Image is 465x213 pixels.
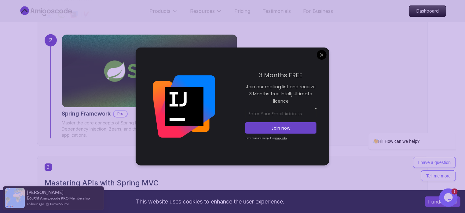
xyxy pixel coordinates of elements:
[439,188,459,207] iframe: chat widget
[45,34,57,46] div: 2
[149,7,170,15] p: Products
[409,6,446,17] p: Dashboard
[149,7,178,20] button: Products
[262,7,291,15] a: Testimonials
[40,196,90,200] a: Amigoscode PRO Membership
[62,34,237,107] img: Spring Framework card
[45,163,52,171] span: 3
[349,78,459,185] iframe: chat widget
[50,201,69,207] a: ProveSource
[234,7,250,15] a: Pricing
[27,190,64,195] span: [PERSON_NAME]
[62,120,237,138] p: Master the core concepts of Spring Framework. Learn about Inversion of Control, Dependency Inject...
[62,34,237,138] a: Spring Framework card1.12hSpring FrameworkProMaster the core concepts of Spring Framework. Learn ...
[5,188,25,208] img: provesource social proof notification image
[303,7,333,15] a: For Business
[190,7,215,15] p: Resources
[27,201,44,207] span: an hour ago
[5,195,416,208] div: This website uses cookies to enhance the user experience.
[425,196,460,207] button: Accept cookies
[62,109,111,118] h2: Spring Framework
[45,178,420,188] h2: Mastering APIs with Spring MVC
[409,5,446,17] a: Dashboard
[27,196,39,200] span: Bought
[190,7,222,20] button: Resources
[114,111,127,117] p: Pro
